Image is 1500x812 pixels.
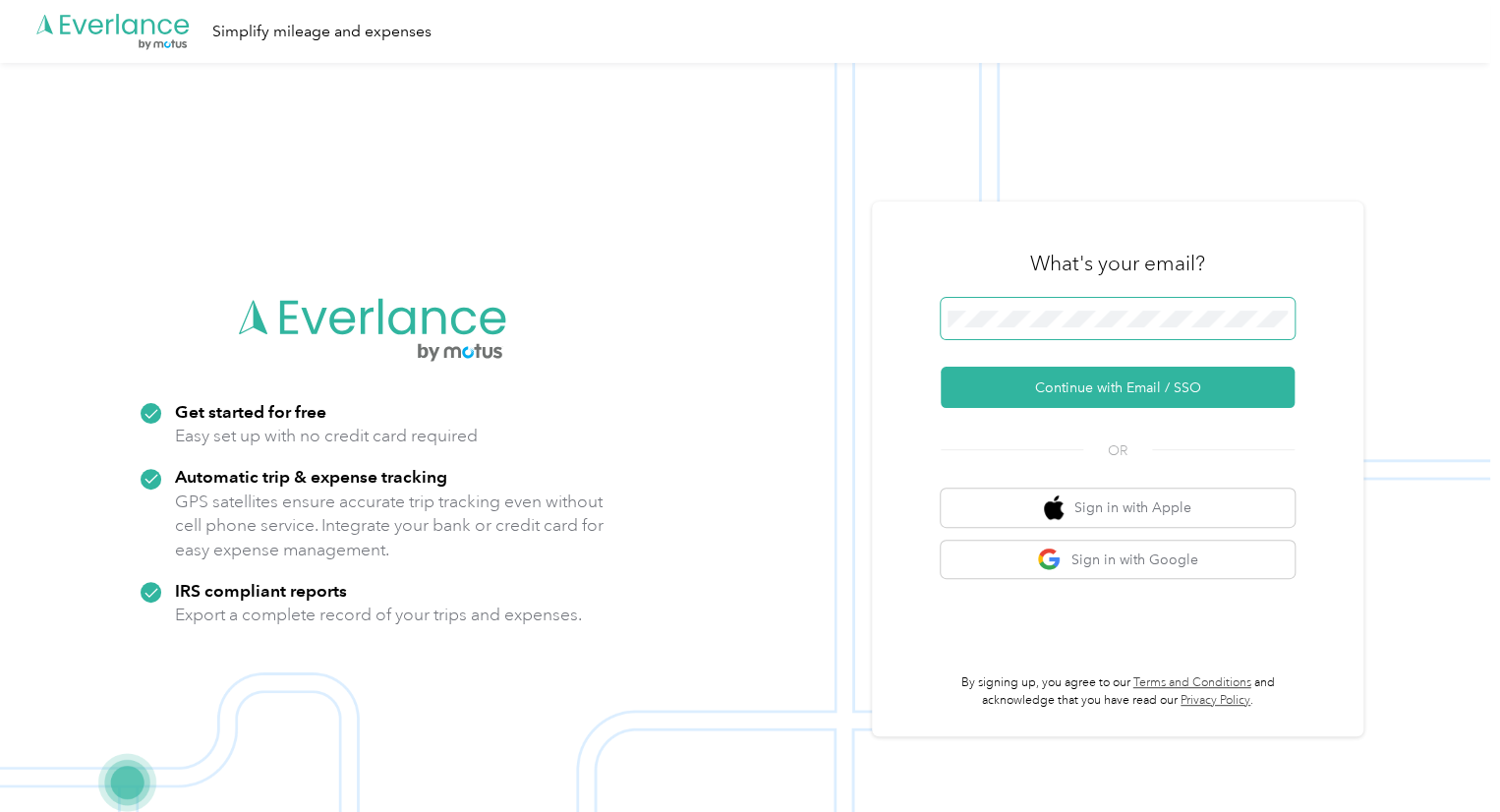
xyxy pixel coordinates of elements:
span: OR [1083,440,1152,461]
p: By signing up, you agree to our and acknowledge that you have read our . [941,674,1295,709]
img: apple logo [1044,495,1064,520]
p: Export a complete record of your trips and expenses. [175,603,582,627]
div: Simplify mileage and expenses [212,20,432,44]
strong: Get started for free [175,401,326,422]
a: Terms and Conditions [1133,675,1251,690]
h3: What's your email? [1030,250,1205,277]
img: google logo [1037,548,1062,572]
a: Privacy Policy [1181,693,1250,708]
button: Continue with Email / SSO [941,367,1295,408]
strong: IRS compliant reports [175,580,347,601]
button: google logoSign in with Google [941,541,1295,579]
button: apple logoSign in with Apple [941,489,1295,527]
strong: Automatic trip & expense tracking [175,466,447,487]
p: GPS satellites ensure accurate trip tracking even without cell phone service. Integrate your bank... [175,490,605,562]
p: Easy set up with no credit card required [175,424,478,448]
